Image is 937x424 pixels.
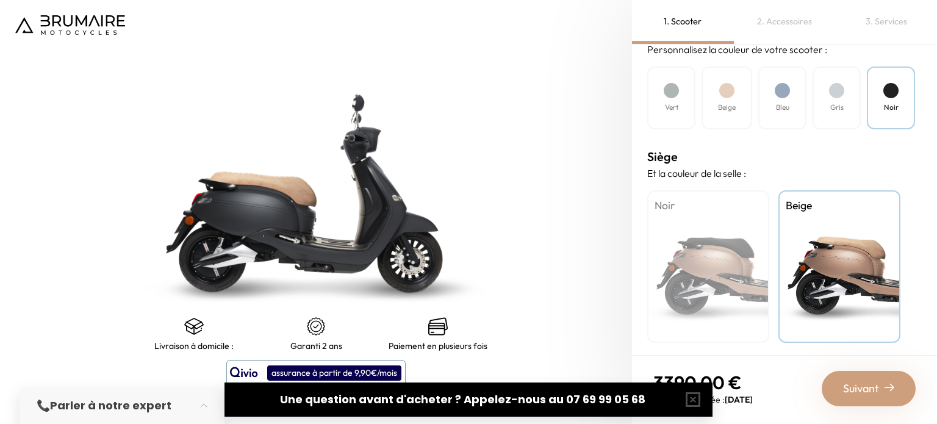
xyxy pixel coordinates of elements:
[830,102,844,113] h4: Gris
[647,42,922,57] p: Personnalisez la couleur de votre scooter :
[290,341,342,351] p: Garanti 2 ans
[718,102,736,113] h4: Beige
[230,365,258,380] img: logo qivio
[267,365,401,381] div: assurance à partir de 9,90€/mois
[647,166,922,181] p: Et la couleur de la selle :
[428,317,448,336] img: credit-cards.png
[786,198,893,214] h4: Beige
[154,341,234,351] p: Livraison à domicile :
[226,360,406,386] button: assurance à partir de 9,90€/mois
[653,372,753,393] p: 3390,00 €
[15,15,125,35] img: Logo de Brumaire
[184,317,204,336] img: shipping.png
[655,198,762,214] h4: Noir
[843,380,879,397] span: Suivant
[647,148,922,166] h3: Siège
[725,394,753,405] span: [DATE]
[885,383,894,392] img: right-arrow-2.png
[665,102,678,113] h4: Vert
[306,317,326,336] img: certificat-de-garantie.png
[776,102,789,113] h4: Bleu
[884,102,899,113] h4: Noir
[389,341,487,351] p: Paiement en plusieurs fois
